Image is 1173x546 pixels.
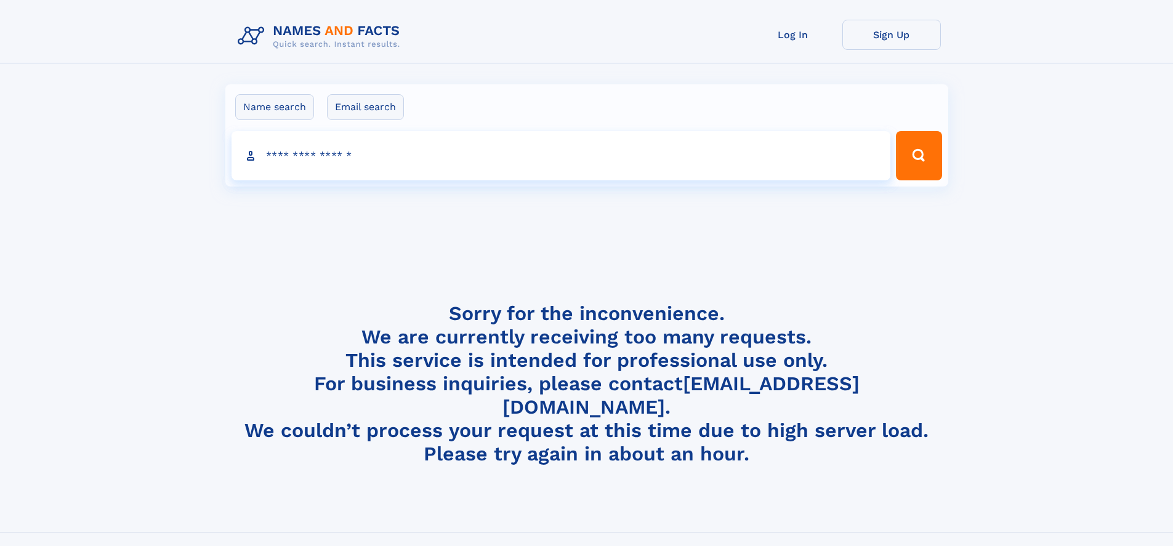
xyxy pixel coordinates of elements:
[842,20,941,50] a: Sign Up
[235,94,314,120] label: Name search
[502,372,860,419] a: [EMAIL_ADDRESS][DOMAIN_NAME]
[744,20,842,50] a: Log In
[896,131,941,180] button: Search Button
[327,94,404,120] label: Email search
[233,20,410,53] img: Logo Names and Facts
[232,131,891,180] input: search input
[233,302,941,466] h4: Sorry for the inconvenience. We are currently receiving too many requests. This service is intend...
